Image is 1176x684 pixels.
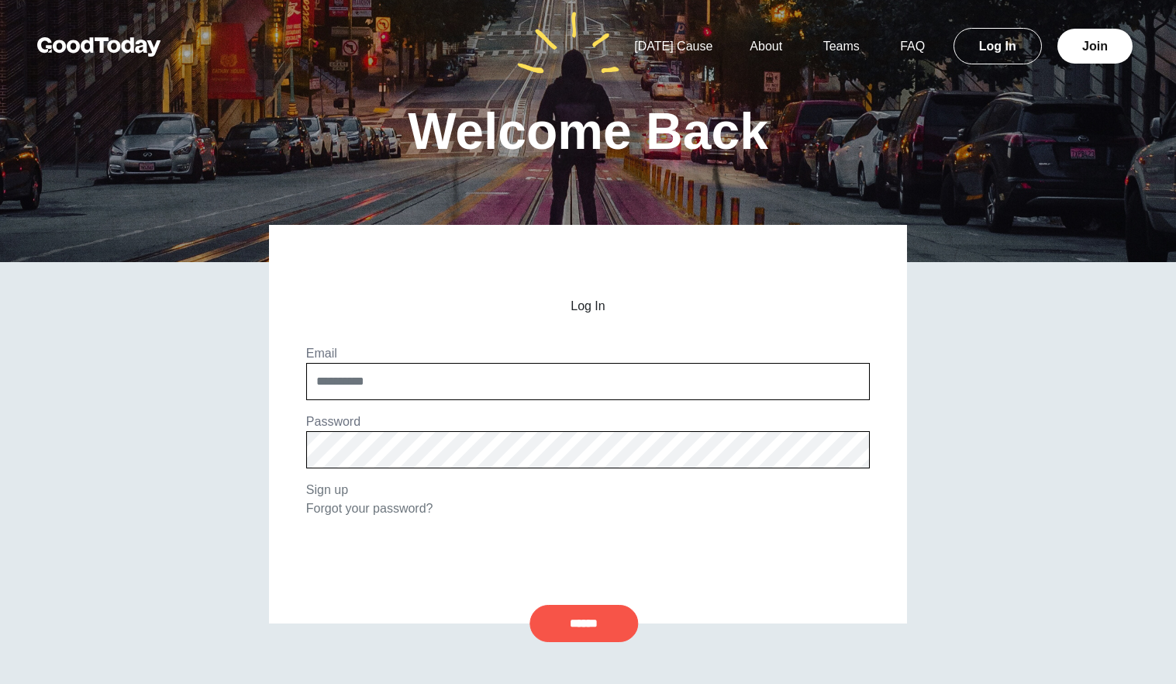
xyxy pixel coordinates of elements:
a: Teams [805,40,878,53]
a: FAQ [881,40,943,53]
label: Password [306,415,360,428]
img: GoodToday [37,37,161,57]
a: Sign up [306,483,348,496]
h2: Log In [306,299,870,313]
a: [DATE] Cause [616,40,731,53]
a: Log In [954,28,1042,64]
h1: Welcome Back [408,105,768,157]
a: About [731,40,801,53]
label: Email [306,347,337,360]
a: Join [1057,29,1133,64]
a: Forgot your password? [306,502,433,515]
